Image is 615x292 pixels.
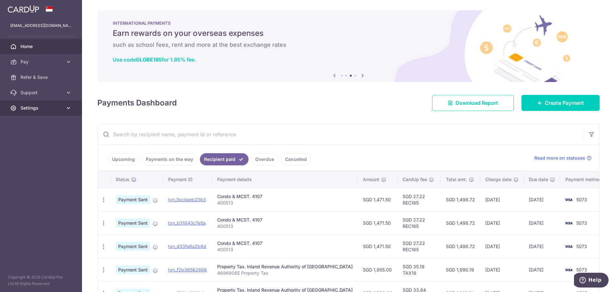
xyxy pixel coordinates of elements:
a: Download Report [432,95,514,111]
th: Payment ID [163,171,212,188]
a: Read more on statuses [534,155,592,161]
td: SGD 1,471.50 [358,211,398,235]
span: Amount [363,176,379,183]
p: [EMAIL_ADDRESS][DOMAIN_NAME] [10,22,72,29]
input: Search by recipient name, payment id or reference [98,124,584,145]
span: Create Payment [545,99,584,107]
h5: Earn rewards on your overseas expenses [113,28,584,38]
p: INTERNATIONAL PAYMENTS [113,21,584,26]
td: SGD 1,955.00 [358,258,398,281]
td: [DATE] [480,188,524,211]
a: Recipient paid [200,153,249,165]
th: Payment method [560,171,609,188]
img: Bank Card [562,243,575,250]
td: [DATE] [480,235,524,258]
td: SGD 27.22 REC185 [398,188,441,211]
iframe: Opens a widget where you can find more information [574,273,609,289]
span: Payment Sent [116,219,150,228]
span: Read more on statuses [534,155,585,161]
td: SGD 35.19 TAX18 [398,258,441,281]
td: SGD 1,498.72 [441,211,480,235]
th: Payment details [212,171,358,188]
span: Settings [20,105,63,111]
span: Refer & Save [20,74,63,80]
img: Bank Card [562,266,575,274]
td: [DATE] [524,235,560,258]
div: Condo & MCST. 4107 [217,217,353,223]
a: Payments on the way [142,153,197,165]
a: Overdue [251,153,278,165]
div: Property Tax. Inland Revenue Authority of [GEOGRAPHIC_DATA] [217,263,353,270]
td: SGD 27.22 REC185 [398,235,441,258]
img: Bank Card [562,196,575,204]
span: Home [20,43,63,50]
p: 400513 [217,246,353,253]
h4: Payments Dashboard [97,97,177,109]
span: Charge date [485,176,512,183]
span: 5073 [576,267,587,272]
a: Cancelled [281,153,311,165]
img: International Payment Banner [97,10,600,82]
span: 5073 [576,220,587,226]
span: 5073 [576,197,587,202]
td: [DATE] [524,258,560,281]
span: Payment Sent [116,195,150,204]
a: txn_b31843c7e5a [168,220,206,226]
span: 5073 [576,244,587,249]
img: Bank Card [562,219,575,227]
td: [DATE] [480,211,524,235]
td: [DATE] [524,211,560,235]
img: CardUp [8,5,39,13]
span: Status [116,176,129,183]
a: Use codeGLOBE185for 1.85% fee. [113,56,196,63]
td: SGD 1,471.50 [358,235,398,258]
td: SGD 27.22 REC185 [398,211,441,235]
a: txn_433fa6a2b8d [168,244,206,249]
p: 4698906E Property Tax [217,270,353,276]
a: Create Payment [521,95,600,111]
div: Condo & MCST. 4107 [217,240,353,246]
b: GLOBE185 [136,56,162,63]
p: 400513 [217,223,353,229]
span: Download Report [455,99,498,107]
a: txn_f2b36562666 [168,267,207,272]
td: SGD 1,990.19 [441,258,480,281]
span: Payment Sent [116,265,150,274]
span: Due date [529,176,548,183]
div: Condo & MCST. 4107 [217,193,353,200]
td: [DATE] [524,188,560,211]
span: Payment Sent [116,242,150,251]
h6: such as school fees, rent and more at the best exchange rates [113,41,584,49]
span: CardUp fee [403,176,427,183]
p: 400513 [217,200,353,206]
span: Support [20,89,63,96]
span: Pay [20,59,63,65]
td: SGD 1,471.50 [358,188,398,211]
td: SGD 1,498.72 [441,235,480,258]
td: [DATE] [480,258,524,281]
a: txn_1bcdaeb23b3 [168,197,206,202]
span: Total amt. [446,176,467,183]
a: Upcoming [108,153,139,165]
td: SGD 1,498.72 [441,188,480,211]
